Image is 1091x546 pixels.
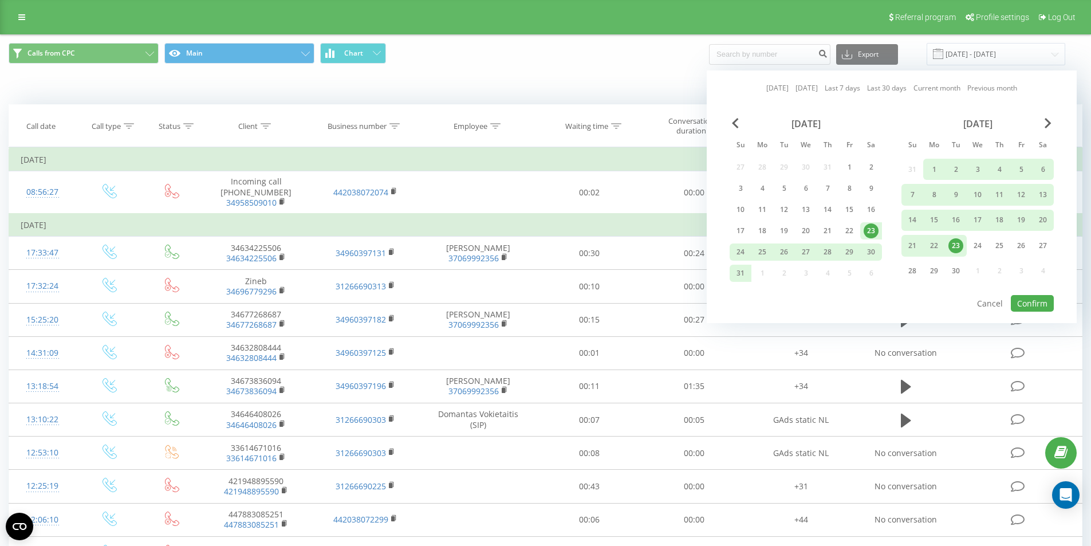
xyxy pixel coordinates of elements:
[817,180,838,197] div: Thu Aug 7, 2025
[860,243,882,261] div: Sat Aug 30, 2025
[537,370,642,403] td: 00:11
[798,181,813,196] div: 6
[730,265,751,282] div: Sun Aug 31, 2025
[905,213,920,227] div: 14
[226,319,277,330] a: 34677268687
[733,245,748,260] div: 24
[817,243,838,261] div: Thu Aug 28, 2025
[927,162,942,177] div: 1
[746,370,855,403] td: +34
[923,159,945,180] div: Mon Sep 1, 2025
[642,336,747,370] td: 00:00
[238,121,258,131] div: Client
[746,470,855,503] td: +31
[967,210,988,231] div: Wed Sep 17, 2025
[901,235,923,256] div: Sun Sep 21, 2025
[875,481,937,492] span: No conversation
[1035,162,1050,177] div: 6
[420,403,537,437] td: Domantas Vokietaitis (SIP)
[970,213,985,227] div: 17
[746,503,855,536] td: +44
[1010,159,1032,180] div: Fri Sep 5, 2025
[6,513,33,540] button: Open CMP widget
[838,201,860,218] div: Fri Aug 15, 2025
[336,281,386,292] a: 31266690313
[730,243,751,261] div: Sun Aug 24, 2025
[825,83,860,93] a: Last 7 days
[1014,213,1029,227] div: 19
[901,118,1054,129] div: [DATE]
[420,237,537,270] td: [PERSON_NAME]
[795,201,817,218] div: Wed Aug 13, 2025
[864,181,879,196] div: 9
[927,187,942,202] div: 8
[537,237,642,270] td: 00:30
[988,159,1010,180] div: Thu Sep 4, 2025
[336,414,386,425] a: 31266690303
[992,213,1007,227] div: 18
[733,181,748,196] div: 3
[988,184,1010,205] div: Thu Sep 11, 2025
[842,223,857,238] div: 22
[202,237,310,270] td: 34634225506
[766,83,789,93] a: [DATE]
[842,202,857,217] div: 15
[967,235,988,256] div: Wed Sep 24, 2025
[328,121,387,131] div: Business number
[1032,159,1054,180] div: Sat Sep 6, 2025
[159,121,180,131] div: Status
[709,44,830,65] input: Search by number
[875,347,937,358] span: No conversation
[841,138,858,155] abbr: Friday
[948,238,963,253] div: 23
[820,202,835,217] div: 14
[905,187,920,202] div: 7
[1035,238,1050,253] div: 27
[226,419,277,430] a: 34646408026
[755,223,770,238] div: 18
[1010,235,1032,256] div: Fri Sep 26, 2025
[777,202,791,217] div: 12
[751,201,773,218] div: Mon Aug 11, 2025
[642,403,747,437] td: 00:05
[226,453,277,463] a: 33614671016
[970,187,985,202] div: 10
[901,210,923,231] div: Sun Sep 14, 2025
[1014,187,1029,202] div: 12
[860,159,882,176] div: Sat Aug 2, 2025
[836,44,898,65] button: Export
[26,121,56,131] div: Call date
[860,222,882,239] div: Sat Aug 23, 2025
[27,49,75,58] span: Calls from CPC
[798,245,813,260] div: 27
[21,442,65,464] div: 12:53:10
[733,266,748,281] div: 31
[860,201,882,218] div: Sat Aug 16, 2025
[1014,238,1029,253] div: 26
[751,180,773,197] div: Mon Aug 4, 2025
[730,118,882,129] div: [DATE]
[795,180,817,197] div: Wed Aug 6, 2025
[9,148,1082,171] td: [DATE]
[795,83,818,93] a: [DATE]
[1032,235,1054,256] div: Sat Sep 27, 2025
[642,503,747,536] td: 00:00
[226,253,277,264] a: 34634225506
[226,197,277,208] a: 34958509010
[795,222,817,239] div: Wed Aug 20, 2025
[901,184,923,205] div: Sun Sep 7, 2025
[661,116,722,136] div: Conversation duration
[777,223,791,238] div: 19
[948,264,963,278] div: 30
[838,222,860,239] div: Fri Aug 22, 2025
[21,275,65,297] div: 17:32:24
[202,503,310,536] td: 447883085251
[864,223,879,238] div: 23
[9,214,1082,237] td: [DATE]
[21,509,65,531] div: 12:06:10
[867,83,907,93] a: Last 30 days
[202,171,310,214] td: Incoming call [PHONE_NUMBER]
[820,181,835,196] div: 7
[976,13,1029,22] span: Profile settings
[320,43,386,64] button: Chart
